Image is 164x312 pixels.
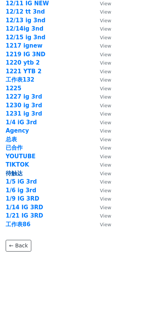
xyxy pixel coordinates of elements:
[6,8,45,15] a: 12/12 tt 3nd
[92,8,111,15] a: View
[100,222,111,227] small: View
[6,187,36,194] a: 1/6 ig 3rd
[100,26,111,32] small: View
[6,102,42,109] strong: 1230 ig 3rd
[6,17,45,24] strong: 12/13 ig 3nd
[92,195,111,202] a: View
[100,86,111,91] small: View
[6,93,42,100] a: 1227 ig 3rd
[100,43,111,49] small: View
[6,85,21,92] a: 1225
[6,25,43,32] a: 12/14ig 3nd
[6,178,37,185] a: 1/5 iG 3rd
[92,51,111,58] a: View
[6,110,42,117] a: 1231 ig 3rd
[100,35,111,40] small: View
[92,42,111,49] a: View
[100,205,111,210] small: View
[92,110,111,117] a: View
[92,144,111,151] a: View
[92,170,111,177] a: View
[100,103,111,108] small: View
[92,59,111,66] a: View
[6,127,29,134] a: Agency
[92,187,111,194] a: View
[92,136,111,143] a: View
[92,76,111,83] a: View
[100,9,111,15] small: View
[100,171,111,176] small: View
[100,18,111,23] small: View
[92,34,111,41] a: View
[6,161,29,168] a: TIKTOK
[6,195,39,202] a: 1/9 IG 3RD
[100,162,111,168] small: View
[92,102,111,109] a: View
[6,51,46,58] a: 1219 IG 3ND
[100,52,111,57] small: View
[92,204,111,211] a: View
[6,34,45,41] a: 12/15 ig 3nd
[92,119,111,126] a: View
[100,154,111,159] small: View
[6,119,37,126] a: 1/4 iG 3rd
[100,213,111,219] small: View
[92,212,111,219] a: View
[100,60,111,66] small: View
[92,161,111,168] a: View
[100,1,111,6] small: View
[6,221,31,228] a: 工作表86
[92,93,111,100] a: View
[100,94,111,100] small: View
[92,25,111,32] a: View
[100,145,111,151] small: View
[100,179,111,185] small: View
[6,204,43,211] a: 1/14 IG 3RD
[100,120,111,125] small: View
[6,76,34,83] a: 工作表132
[6,59,40,66] a: 1220 ytb 2
[100,196,111,202] small: View
[6,136,17,143] a: 总表
[100,188,111,193] small: View
[6,170,23,177] a: 待触达
[6,68,41,75] a: 1221 YTB 2
[6,212,43,219] a: 1/21 IG 3RD
[6,144,23,151] a: 已合作
[92,68,111,75] a: View
[92,178,111,185] a: View
[100,128,111,134] small: View
[92,221,111,228] a: View
[100,77,111,83] small: View
[6,240,31,252] a: ← Back
[6,153,35,160] a: YOUTUBE
[100,137,111,142] small: View
[92,17,111,24] a: View
[92,127,111,134] a: View
[92,153,111,160] a: View
[6,42,43,49] a: 1217 ignew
